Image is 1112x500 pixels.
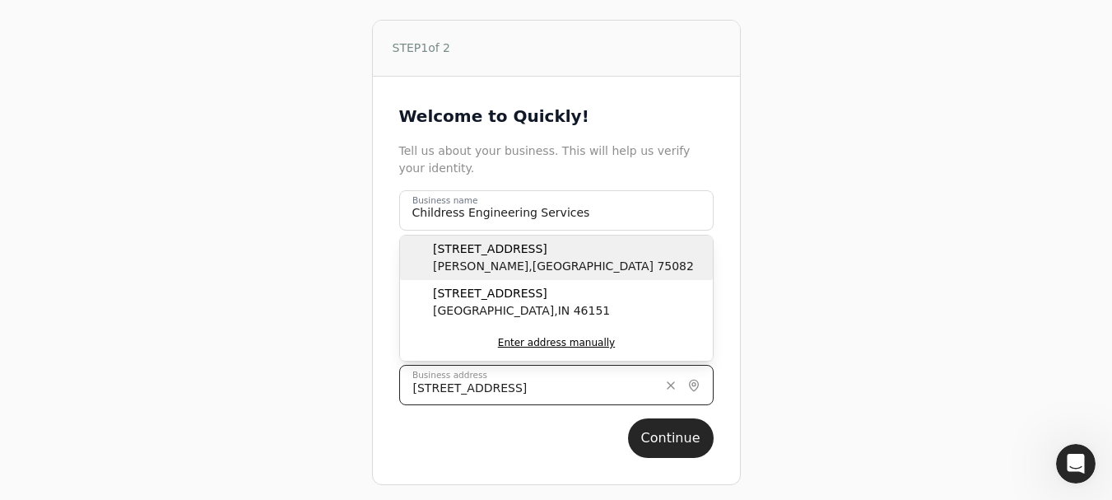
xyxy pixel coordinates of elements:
span: [GEOGRAPHIC_DATA] , IN 46151 [433,302,610,320]
div: Welcome to Quickly! [399,103,714,129]
div: Suggestions [400,236,713,361]
div: Tell us about your business. This will help us verify your identity. [399,143,714,177]
button: Enter address manually [400,325,713,361]
label: Business address [412,369,487,382]
label: Business name [412,194,477,208]
button: Continue [628,418,714,458]
iframe: Intercom live chat [1056,444,1096,484]
span: STEP 1 of 2 [393,40,451,57]
span: [STREET_ADDRESS] [433,285,610,302]
span: [PERSON_NAME] , [GEOGRAPHIC_DATA] 75082 [433,258,694,275]
span: [STREET_ADDRESS] [433,241,694,258]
